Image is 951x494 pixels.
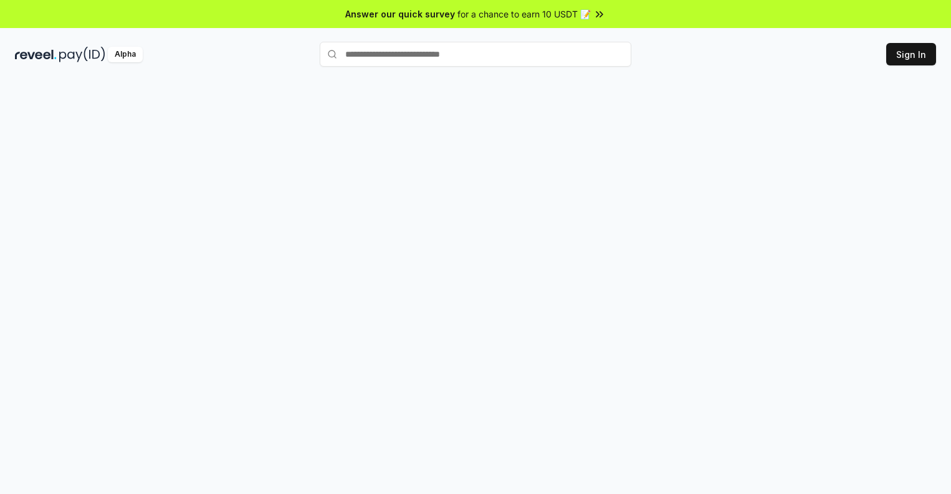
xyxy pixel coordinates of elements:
[345,7,455,21] span: Answer our quick survey
[15,47,57,62] img: reveel_dark
[457,7,591,21] span: for a chance to earn 10 USDT 📝
[59,47,105,62] img: pay_id
[886,43,936,65] button: Sign In
[108,47,143,62] div: Alpha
